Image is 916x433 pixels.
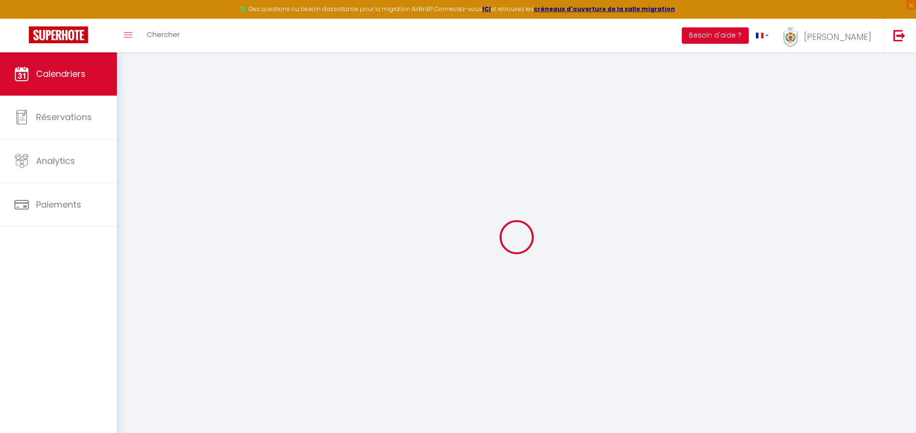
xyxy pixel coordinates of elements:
[804,31,871,43] span: [PERSON_NAME]
[893,29,905,41] img: logout
[36,68,86,80] span: Calendriers
[534,5,675,13] a: créneaux d'ouverture de la salle migration
[36,111,92,123] span: Réservations
[139,19,187,52] a: Chercher
[29,26,88,43] img: Super Booking
[776,19,883,52] a: ... [PERSON_NAME]
[36,155,75,167] span: Analytics
[682,27,749,44] button: Besoin d'aide ?
[147,29,180,39] span: Chercher
[36,198,81,210] span: Paiements
[482,5,491,13] a: ICI
[783,27,798,47] img: ...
